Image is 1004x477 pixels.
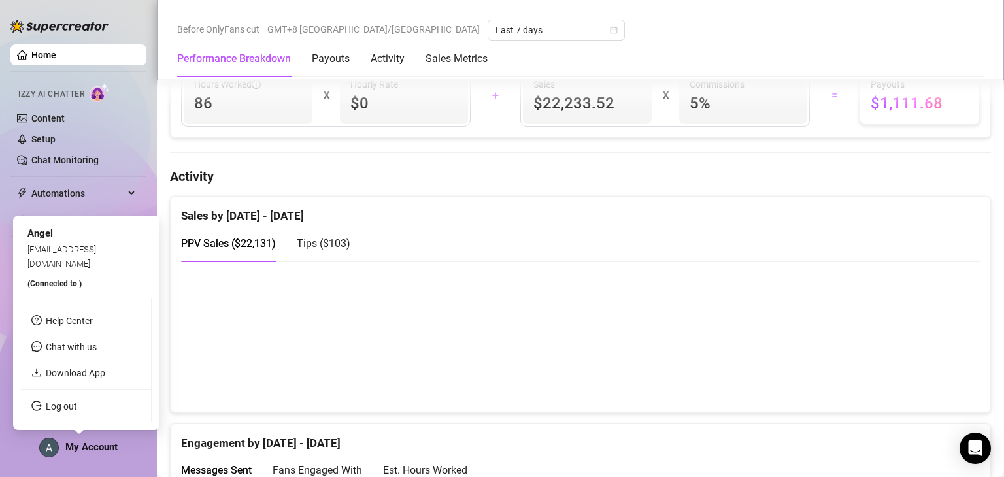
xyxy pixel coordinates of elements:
div: X [323,85,329,106]
span: My Account [65,441,118,453]
span: Chat Copilot [31,209,124,230]
div: X [662,85,669,106]
div: Sales by [DATE] - [DATE] [181,197,980,225]
div: Open Intercom Messenger [960,433,991,464]
span: Izzy AI Chatter [18,88,84,101]
a: Setup [31,134,56,144]
li: Log out [21,396,151,417]
article: Hourly Rate [350,77,398,91]
span: PPV Sales ( $22,131 ) [181,237,276,250]
a: Content [31,113,65,123]
h4: Activity [170,167,991,186]
span: Last 7 days [495,20,617,40]
span: Tips ( $103 ) [297,237,350,250]
span: Hours Worked [194,77,261,91]
a: Log out [46,401,77,412]
div: Engagement by [DATE] - [DATE] [181,424,980,452]
a: Home [31,50,56,60]
span: $1,111.68 [871,93,969,114]
span: calendar [610,26,618,34]
span: $0 [350,93,458,114]
span: 86 [194,93,302,114]
span: GMT+8 [GEOGRAPHIC_DATA]/[GEOGRAPHIC_DATA] [267,20,480,39]
span: info-circle [252,80,261,89]
span: Payouts [871,77,969,91]
a: Chat Monitoring [31,155,99,165]
div: Performance Breakdown [177,51,291,67]
div: + [478,85,512,106]
span: [EMAIL_ADDRESS][DOMAIN_NAME] [27,244,96,268]
span: Before OnlyFans cut [177,20,259,39]
div: Activity [371,51,405,67]
div: = [818,85,852,106]
a: Download App [46,368,105,378]
img: AI Chatter [90,83,110,102]
a: Help Center [46,316,93,326]
span: Fans Engaged With [273,464,362,476]
span: (Connected to ) [27,279,82,288]
span: $22,233.52 [533,93,641,114]
span: Sales [533,77,641,91]
span: Automations [31,183,124,204]
span: message [31,341,42,352]
span: Chat with us [46,342,97,352]
span: Messages Sent [181,464,252,476]
article: Commissions [690,77,745,91]
div: Sales Metrics [426,51,488,67]
span: Angel [27,227,53,239]
span: 5 % [690,93,797,114]
img: ACg8ocIpWzLmD3A5hmkSZfBJcT14Fg8bFGaqbLo-Z0mqyYAWwTjPNSU=s96-c [40,438,58,457]
img: logo-BBDzfeDw.svg [10,20,109,33]
span: thunderbolt [17,188,27,199]
div: Payouts [312,51,350,67]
